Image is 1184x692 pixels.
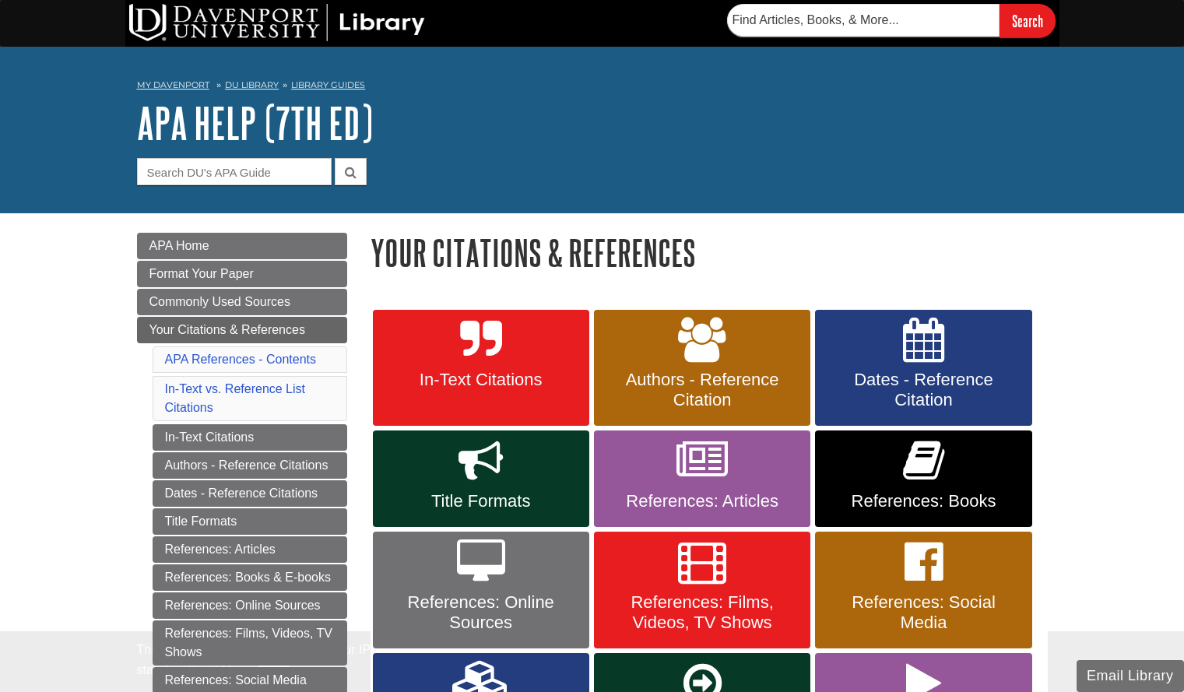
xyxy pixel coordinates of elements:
[153,536,347,563] a: References: Articles
[153,424,347,451] a: In-Text Citations
[606,592,799,633] span: References: Films, Videos, TV Shows
[153,564,347,591] a: References: Books & E-books
[165,353,316,366] a: APA References - Contents
[153,480,347,507] a: Dates - Reference Citations
[827,592,1020,633] span: References: Social Media
[827,370,1020,410] span: Dates - Reference Citation
[137,233,347,259] a: APA Home
[815,310,1031,427] a: Dates - Reference Citation
[594,430,810,527] a: References: Articles
[225,79,279,90] a: DU Library
[137,317,347,343] a: Your Citations & References
[1000,4,1056,37] input: Search
[371,233,1048,272] h1: Your Citations & References
[1077,660,1184,692] button: Email Library
[594,310,810,427] a: Authors - Reference Citation
[153,620,347,666] a: References: Films, Videos, TV Shows
[149,267,254,280] span: Format Your Paper
[153,592,347,619] a: References: Online Sources
[727,4,1000,37] input: Find Articles, Books, & More...
[153,508,347,535] a: Title Formats
[606,491,799,511] span: References: Articles
[594,532,810,648] a: References: Films, Videos, TV Shows
[385,370,578,390] span: In-Text Citations
[137,75,1048,100] nav: breadcrumb
[727,4,1056,37] form: Searches DU Library's articles, books, and more
[815,532,1031,648] a: References: Social Media
[129,4,425,41] img: DU Library
[373,430,589,527] a: Title Formats
[165,382,306,414] a: In-Text vs. Reference List Citations
[149,295,290,308] span: Commonly Used Sources
[373,532,589,648] a: References: Online Sources
[606,370,799,410] span: Authors - Reference Citation
[137,99,373,147] a: APA Help (7th Ed)
[385,592,578,633] span: References: Online Sources
[827,491,1020,511] span: References: Books
[137,261,347,287] a: Format Your Paper
[149,323,305,336] span: Your Citations & References
[137,158,332,185] input: Search DU's APA Guide
[137,79,209,92] a: My Davenport
[137,289,347,315] a: Commonly Used Sources
[815,430,1031,527] a: References: Books
[149,239,209,252] span: APA Home
[373,310,589,427] a: In-Text Citations
[153,452,347,479] a: Authors - Reference Citations
[385,491,578,511] span: Title Formats
[291,79,365,90] a: Library Guides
